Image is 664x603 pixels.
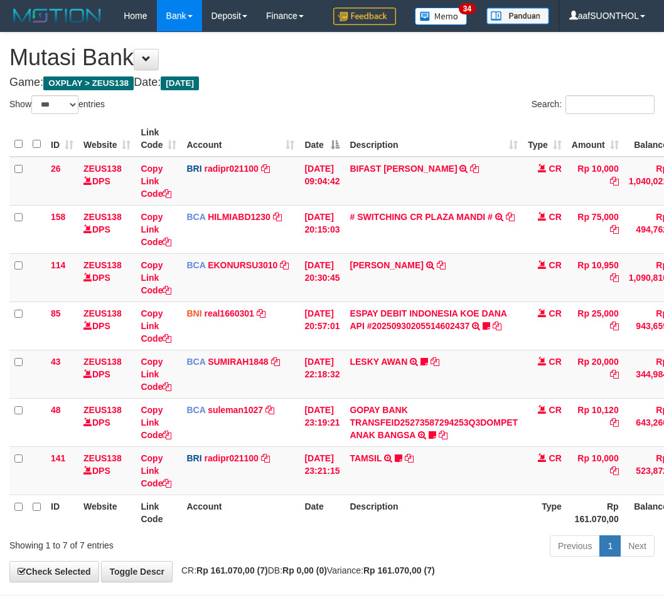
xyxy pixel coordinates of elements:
[299,157,345,206] td: [DATE] 09:04:42
[299,253,345,301] td: [DATE] 20:30:45
[141,260,171,295] a: Copy Link Code
[350,212,492,222] a: # SWITCHING CR PLAZA MANDI #
[51,260,65,270] span: 114
[204,453,258,463] a: radipr021100
[181,495,299,530] th: Account
[46,121,78,157] th: ID: activate to sort column ascending
[299,301,345,350] td: [DATE] 20:57:01
[549,453,562,463] span: CR
[567,495,624,530] th: Rp 161.070,00
[549,357,562,367] span: CR
[9,95,105,114] label: Show entries
[299,121,345,157] th: Date: activate to sort column descending
[204,308,254,318] a: real1660301
[196,565,268,575] strong: Rp 161.070,00 (7)
[567,398,624,446] td: Rp 10,120
[208,357,268,367] a: SUMIRAH1848
[363,565,435,575] strong: Rp 161.070,00 (7)
[78,398,136,446] td: DPS
[175,565,435,575] span: CR: DB: Variance:
[350,164,457,174] a: BIFAST [PERSON_NAME]
[567,301,624,350] td: Rp 25,000
[532,95,655,114] label: Search:
[350,357,407,367] a: LESKY AWAN
[9,45,655,70] h1: Mutasi Bank
[204,164,258,174] a: radipr021100
[141,212,171,247] a: Copy Link Code
[493,321,501,331] a: Copy ESPAY DEBIT INDONESIA KOE DANA API #20250930205514602437 to clipboard
[51,308,61,318] span: 85
[141,453,171,488] a: Copy Link Code
[101,561,173,582] a: Toggle Descr
[567,446,624,495] td: Rp 10,000
[51,453,65,463] span: 141
[299,495,345,530] th: Date
[610,417,619,427] a: Copy Rp 10,120 to clipboard
[257,308,265,318] a: Copy real1660301 to clipboard
[299,205,345,253] td: [DATE] 20:15:03
[83,212,122,222] a: ZEUS138
[610,466,619,476] a: Copy Rp 10,000 to clipboard
[345,495,523,530] th: Description
[261,164,270,174] a: Copy radipr021100 to clipboard
[78,301,136,350] td: DPS
[186,164,201,174] span: BRI
[83,260,122,270] a: ZEUS138
[280,260,289,270] a: Copy EKONURSU3010 to clipboard
[567,157,624,206] td: Rp 10,000
[83,405,122,415] a: ZEUS138
[439,430,447,440] a: Copy GOPAY BANK TRANSFEID25273587294253Q3DOMPET ANAK BANGSA to clipboard
[523,495,567,530] th: Type
[405,453,414,463] a: Copy TAMSIL to clipboard
[78,121,136,157] th: Website: activate to sort column ascending
[550,535,600,557] a: Previous
[567,121,624,157] th: Amount: activate to sort column ascending
[549,164,562,174] span: CR
[83,308,122,318] a: ZEUS138
[299,398,345,446] td: [DATE] 23:19:21
[610,224,619,234] a: Copy Rp 75,000 to clipboard
[599,535,621,557] a: 1
[549,260,562,270] span: CR
[459,3,476,14] span: 34
[567,350,624,398] td: Rp 20,000
[83,164,122,174] a: ZEUS138
[208,405,263,415] a: suleman1027
[51,357,61,367] span: 43
[415,8,468,25] img: Button%20Memo.svg
[431,357,439,367] a: Copy LESKY AWAN to clipboard
[486,8,549,24] img: panduan.png
[136,121,181,157] th: Link Code: activate to sort column ascending
[610,176,619,186] a: Copy Rp 10,000 to clipboard
[186,453,201,463] span: BRI
[141,357,171,392] a: Copy Link Code
[186,212,205,222] span: BCA
[43,76,134,90] span: OXPLAY > ZEUS138
[350,405,518,440] a: GOPAY BANK TRANSFEID25273587294253Q3DOMPET ANAK BANGSA
[350,453,382,463] a: TAMSIL
[31,95,78,114] select: Showentries
[186,357,205,367] span: BCA
[282,565,327,575] strong: Rp 0,00 (0)
[51,405,61,415] span: 48
[136,495,181,530] th: Link Code
[78,157,136,206] td: DPS
[273,212,282,222] a: Copy HILMIABD1230 to clipboard
[186,405,205,415] span: BCA
[9,561,99,582] a: Check Selected
[549,405,562,415] span: CR
[265,405,274,415] a: Copy suleman1027 to clipboard
[78,495,136,530] th: Website
[299,446,345,495] td: [DATE] 23:21:15
[46,495,78,530] th: ID
[350,260,423,270] a: [PERSON_NAME]
[567,253,624,301] td: Rp 10,950
[620,535,655,557] a: Next
[208,260,277,270] a: EKONURSU3010
[186,260,205,270] span: BCA
[567,205,624,253] td: Rp 75,000
[78,350,136,398] td: DPS
[51,212,65,222] span: 158
[208,212,270,222] a: HILMIABD1230
[523,121,567,157] th: Type: activate to sort column ascending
